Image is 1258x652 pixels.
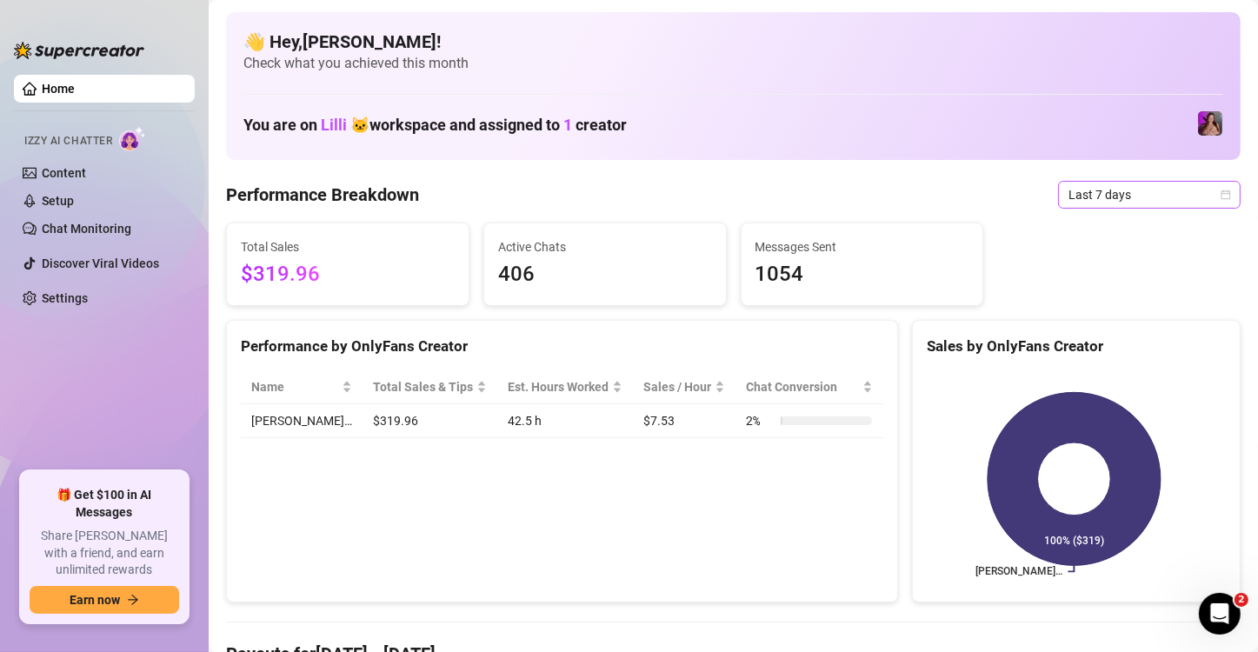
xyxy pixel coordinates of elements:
[373,377,473,396] span: Total Sales & Tips
[508,377,609,396] div: Est. Hours Worked
[241,370,363,404] th: Name
[1199,593,1241,635] iframe: Intercom live chat
[755,237,969,256] span: Messages Sent
[927,335,1226,358] div: Sales by OnlyFans Creator
[119,126,146,151] img: AI Chatter
[70,593,120,607] span: Earn now
[30,528,179,579] span: Share [PERSON_NAME] with a friend, and earn unlimited rewards
[42,256,159,270] a: Discover Viral Videos
[746,377,858,396] span: Chat Conversion
[755,258,969,291] span: 1054
[633,370,735,404] th: Sales / Hour
[363,404,497,438] td: $319.96
[42,82,75,96] a: Home
[1221,190,1231,200] span: calendar
[633,404,735,438] td: $7.53
[241,335,883,358] div: Performance by OnlyFans Creator
[1198,111,1222,136] img: allison
[30,487,179,521] span: 🎁 Get $100 in AI Messages
[1235,593,1248,607] span: 2
[30,586,179,614] button: Earn nowarrow-right
[42,166,86,180] a: Content
[24,133,112,150] span: Izzy AI Chatter
[42,291,88,305] a: Settings
[735,370,882,404] th: Chat Conversion
[563,116,572,134] span: 1
[241,404,363,438] td: [PERSON_NAME]…
[14,42,144,59] img: logo-BBDzfeDw.svg
[643,377,711,396] span: Sales / Hour
[321,116,369,134] span: Lilli 🐱
[243,54,1223,73] span: Check what you achieved this month
[226,183,419,207] h4: Performance Breakdown
[243,116,627,135] h1: You are on workspace and assigned to creator
[498,258,712,291] span: 406
[975,566,1062,578] text: [PERSON_NAME]…
[243,30,1223,54] h4: 👋 Hey, [PERSON_NAME] !
[498,237,712,256] span: Active Chats
[42,194,74,208] a: Setup
[363,370,497,404] th: Total Sales & Tips
[746,411,774,430] span: 2 %
[1068,182,1230,208] span: Last 7 days
[241,237,455,256] span: Total Sales
[241,258,455,291] span: $319.96
[497,404,633,438] td: 42.5 h
[251,377,338,396] span: Name
[127,594,139,606] span: arrow-right
[42,222,131,236] a: Chat Monitoring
